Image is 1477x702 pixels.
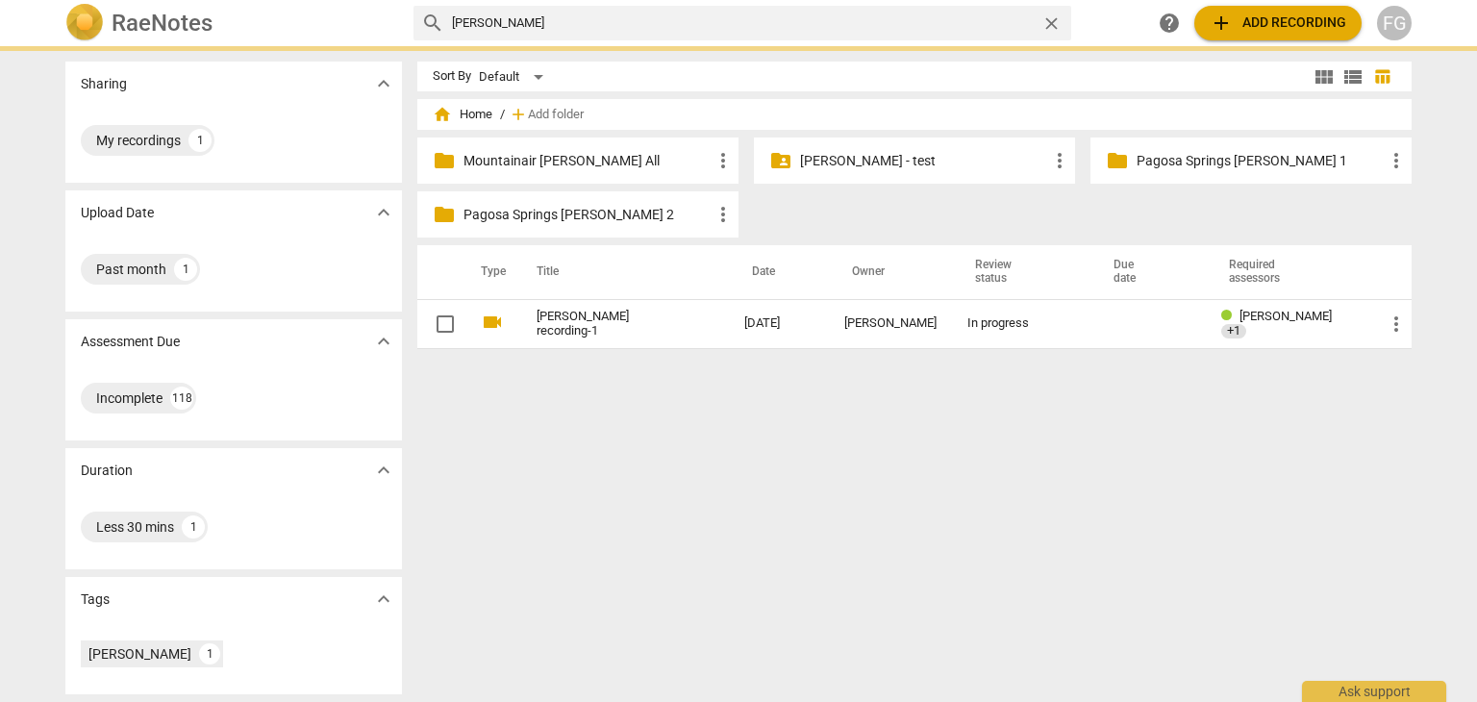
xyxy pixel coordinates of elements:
th: Review status [952,245,1090,299]
span: Add folder [528,108,584,122]
div: [PERSON_NAME] [88,644,191,664]
div: Ask support [1302,681,1446,702]
span: view_module [1313,65,1336,88]
div: 118 [170,387,193,410]
div: [PERSON_NAME] [844,316,937,331]
span: table_chart [1373,67,1391,86]
button: Tile view [1310,63,1339,91]
div: 1 [199,643,220,664]
span: expand_more [372,330,395,353]
span: view_list [1341,65,1364,88]
div: Past month [96,260,166,279]
button: Show more [369,585,398,614]
button: Upload [1194,6,1362,40]
span: folder [1106,149,1129,172]
th: Owner [829,245,952,299]
div: In progress [967,316,1075,331]
input: Search [452,8,1034,38]
span: folder [433,149,456,172]
th: Due date [1090,245,1206,299]
p: Upload Date [81,203,154,223]
button: Show more [369,327,398,356]
button: Show more [369,198,398,227]
th: Required assessors [1206,245,1369,299]
button: Table view [1367,63,1396,91]
span: more_vert [712,203,735,226]
span: expand_more [372,588,395,611]
span: expand_more [372,72,395,95]
button: Show more [369,69,398,98]
span: videocam [481,311,504,334]
span: +1 [1221,324,1246,338]
p: Pagosa Springs TOSI 2 [463,205,712,225]
span: folder [433,203,456,226]
div: Less 30 mins [96,517,174,537]
p: Sharing [81,74,127,94]
h2: RaeNotes [112,10,213,37]
img: Logo [65,4,104,42]
p: Assessment Due [81,332,180,352]
span: Home [433,105,492,124]
span: Review status: completed [1221,309,1239,323]
div: Incomplete [96,389,163,408]
span: more_vert [712,149,735,172]
span: more_vert [1385,313,1408,336]
p: Nikki - test [800,151,1048,171]
p: Duration [81,461,133,481]
span: search [421,12,444,35]
td: [DATE] [729,299,829,348]
span: add [509,105,528,124]
div: My recordings [96,131,181,150]
button: FG [1377,6,1412,40]
a: LogoRaeNotes [65,4,398,42]
button: Show more [369,456,398,485]
span: close [1041,13,1062,34]
a: Help [1152,6,1187,40]
button: List view [1339,63,1367,91]
p: Pagosa Springs TOSI 1 [1137,151,1385,171]
p: Tags [81,589,110,610]
span: more_vert [1048,149,1071,172]
div: 1 [188,129,212,152]
p: Mountainair TOSI All [463,151,712,171]
span: folder_shared [769,149,792,172]
th: Type [465,245,513,299]
span: help [1158,12,1181,35]
span: Add recording [1210,12,1346,35]
span: expand_more [372,459,395,482]
th: Title [513,245,729,299]
span: more_vert [1385,149,1408,172]
div: 1 [182,515,205,539]
div: Sort By [433,69,471,84]
div: Default [479,62,550,92]
div: 1 [174,258,197,281]
span: add [1210,12,1233,35]
th: Date [729,245,829,299]
span: home [433,105,452,124]
a: [PERSON_NAME] recording-1 [537,310,675,338]
span: [PERSON_NAME] [1239,309,1332,323]
span: / [500,108,505,122]
span: expand_more [372,201,395,224]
